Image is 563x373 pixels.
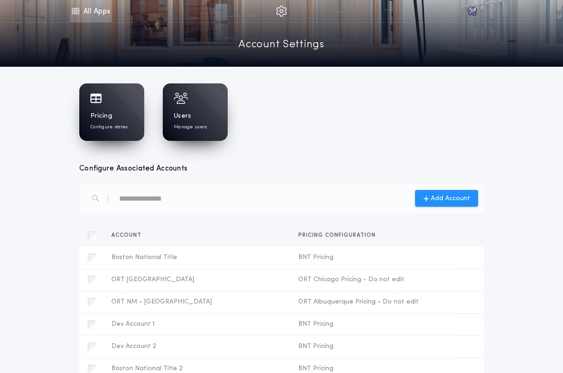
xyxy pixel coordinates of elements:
button: Add Account [415,190,478,207]
span: BNT Pricing [298,320,448,329]
span: BNT Pricing [298,342,448,351]
span: ORT Chicago Pricing - Do not edit [298,275,448,284]
p: Manage users [174,124,207,131]
span: ORT NM - [GEOGRAPHIC_DATA] [111,297,284,307]
span: Dev Account 1 [111,320,284,329]
a: Account Settings [238,37,324,53]
span: ORT [GEOGRAPHIC_DATA] [111,275,284,284]
a: PricingConfigure states [79,83,144,141]
img: vs-icon [467,6,477,16]
p: Configure states [90,124,128,131]
a: UsersManage users [163,83,228,141]
img: img [276,6,287,17]
h1: Users [174,112,191,121]
h3: Configure Associated Accounts [79,163,484,174]
span: ORT Albuquerque Pricing - Do not edit [298,297,448,307]
span: Pricing configuration [298,233,379,238]
span: BNT Pricing [298,253,448,262]
span: Account [111,233,145,238]
span: Add Account [431,194,470,203]
span: Boston National Title [111,253,284,262]
span: Dev Account 2 [111,342,284,351]
h1: Pricing [90,112,112,121]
